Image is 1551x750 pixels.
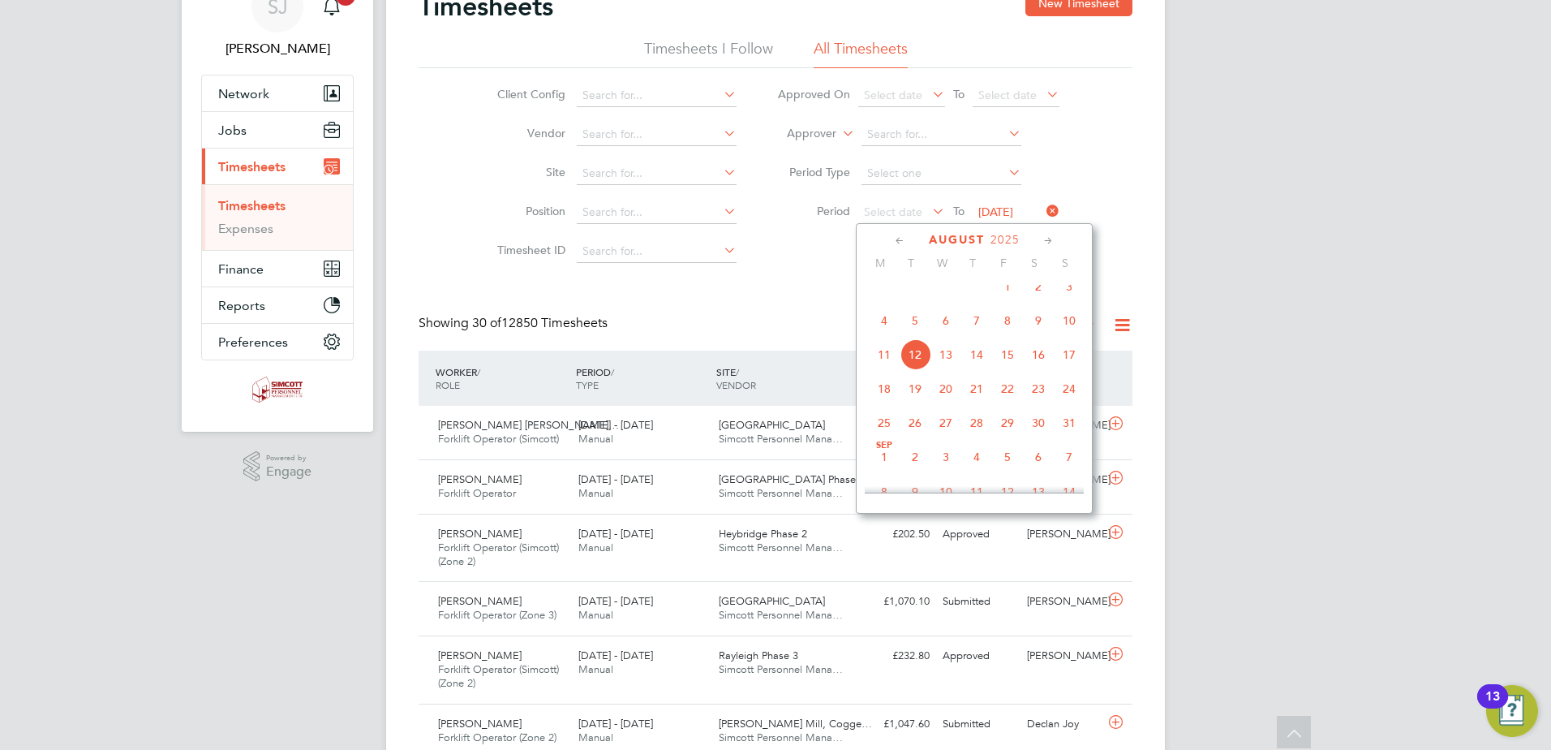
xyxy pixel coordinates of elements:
span: [DATE] - [DATE] [578,594,653,608]
a: Timesheets [218,198,286,213]
div: Declan Joy [1020,711,1105,738]
span: 4 [869,305,900,336]
span: 9 [1023,305,1054,336]
span: 13 [930,339,961,370]
span: 11 [869,339,900,370]
span: Timesheets [218,159,286,175]
label: Timesheet ID [492,243,565,257]
span: Forklift Operator (Simcott) (Zone 2) [438,541,559,568]
span: 8 [869,476,900,507]
span: 10 [930,476,961,507]
input: Search for... [577,240,737,263]
span: [DATE] - [DATE] [578,717,653,731]
span: [DATE] - [DATE] [578,472,653,486]
div: £1,047.60 [852,711,936,738]
button: Jobs [202,112,353,148]
span: T [896,256,926,270]
span: Powered by [266,451,311,465]
span: 3 [930,442,961,472]
div: [PERSON_NAME] [1020,521,1105,548]
span: Forklift Operator (Zone 2) [438,731,556,744]
span: S [1050,256,1081,270]
button: Timesheets [202,149,353,184]
span: 25 [869,407,900,438]
input: Search for... [577,162,737,185]
span: [PERSON_NAME] [438,717,522,731]
span: 1 [992,271,1023,302]
label: Period Type [777,165,850,179]
input: Search for... [577,201,737,224]
span: / [611,365,614,378]
span: Manual [578,432,613,446]
div: 13 [1485,696,1500,718]
span: / [736,365,739,378]
label: Period [777,204,850,218]
span: Manual [578,608,613,622]
span: [PERSON_NAME] [438,472,522,486]
span: 2 [1023,271,1054,302]
span: To [948,84,969,105]
div: [PERSON_NAME] [1020,588,1105,615]
input: Search for... [577,84,737,107]
div: Timesheets [202,184,353,250]
span: 11 [961,476,992,507]
div: £202.50 [852,521,936,548]
a: Go to home page [201,377,354,403]
button: Preferences [202,324,353,360]
span: Simcott Personnel Mana… [719,486,843,500]
span: 1 [869,442,900,472]
span: 14 [1054,476,1085,507]
span: 5 [992,442,1023,472]
span: [PERSON_NAME] Mill, Cogge… [719,717,872,731]
span: T [957,256,988,270]
span: 15 [992,339,1023,370]
span: Engage [266,465,311,479]
div: Approved [936,521,1020,548]
button: Open Resource Center, 13 new notifications [1486,685,1538,737]
span: 22 [992,373,1023,404]
label: Client Config [492,87,565,101]
span: 13 [1023,476,1054,507]
span: Simcott Personnel Mana… [719,608,843,622]
span: 30 of [472,315,501,331]
div: WORKER [432,357,572,399]
span: Simcott Personnel Mana… [719,541,843,554]
span: August [929,233,985,247]
span: M [865,256,896,270]
div: [PERSON_NAME] [1020,643,1105,670]
span: F [988,256,1019,270]
img: simcott-logo-retina.png [252,377,303,403]
span: Jobs [218,123,247,138]
span: 20 [930,373,961,404]
label: Approved On [777,87,850,101]
span: 14 [961,339,992,370]
span: Network [218,86,269,101]
span: [PERSON_NAME] [438,594,522,608]
div: Approved [936,643,1020,670]
span: Simcott Personnel Mana… [719,662,843,676]
span: 12 [900,339,930,370]
div: £1,024.32 [852,412,936,439]
span: Rayleigh Phase 3 [719,649,798,662]
span: 26 [900,407,930,438]
span: [PERSON_NAME] [438,527,522,541]
span: VENDOR [716,378,756,391]
span: [DATE] [978,205,1013,219]
span: 3 [1054,271,1085,302]
span: [GEOGRAPHIC_DATA] Phase 9.… [719,472,879,486]
span: Forklift Operator (Simcott) (Zone 2) [438,662,559,690]
label: Site [492,165,565,179]
span: 17 [1054,339,1085,370]
button: Reports [202,287,353,323]
div: Submitted [936,711,1020,738]
div: £232.80 [852,643,936,670]
span: 6 [1023,442,1054,472]
span: Forklift Operator (Zone 3) [438,608,556,622]
li: All Timesheets [814,39,908,68]
span: 7 [961,305,992,336]
input: Select one [861,162,1021,185]
span: Select date [978,88,1037,102]
span: TYPE [576,378,599,391]
span: Simcott Personnel Mana… [719,432,843,446]
span: Select date [864,205,922,219]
